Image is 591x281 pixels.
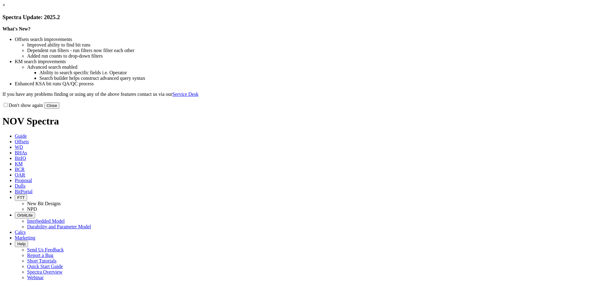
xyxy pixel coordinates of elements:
[2,92,589,97] p: If you have any problems finding or using any of the above features contact us via our
[15,150,27,155] span: BHAs
[15,133,27,139] span: Guide
[27,201,61,206] a: New Bit Designs
[2,26,30,31] strong: What's New?
[2,103,43,108] label: Don't show again
[15,145,23,150] span: WD
[27,264,63,269] a: Quick Start Guide
[44,102,59,109] button: Close
[27,269,62,275] a: Spectra Overview
[39,75,589,81] li: Search builder helps construct advanced query syntax
[15,59,589,64] li: KM search improvements
[27,218,65,224] a: Interbedded Model
[15,156,26,161] span: BitIQ
[27,247,64,252] a: Send Us Feedback
[27,253,53,258] a: Report a Bug
[17,213,33,218] span: OrbitLite
[39,70,589,75] li: Ability to search specific fields i.e. Operator
[27,206,37,212] a: NPD
[15,161,23,166] span: KM
[172,92,199,97] a: Service Desk
[27,64,589,70] li: Advanced search enabled
[27,42,589,48] li: Improved ability to find bit runs
[15,139,29,144] span: Offsets
[15,230,26,235] span: Calcs
[15,235,35,240] span: Marketing
[15,172,25,177] span: OAR
[27,275,44,280] a: Webinar
[4,103,8,107] input: Don't show again
[15,178,32,183] span: Proposal
[15,37,589,42] li: Offsets search improvements
[27,224,91,229] a: Durability and Parameter Model
[15,189,33,194] span: BitPortal
[17,195,25,200] span: FTT
[2,14,589,21] h3: Spectra Update: 2025.2
[15,183,26,189] span: Dulls
[15,81,589,87] li: Enhanced KSA bit runs QA/QC process
[27,48,589,53] li: Dependent run filters - run filters now filter each other
[27,258,57,263] a: Short Tutorials
[27,53,589,59] li: Added run counts to drop-down filters
[2,2,5,8] a: ×
[15,167,25,172] span: BCR
[2,116,589,127] h1: NOV Spectra
[17,242,26,246] span: Help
